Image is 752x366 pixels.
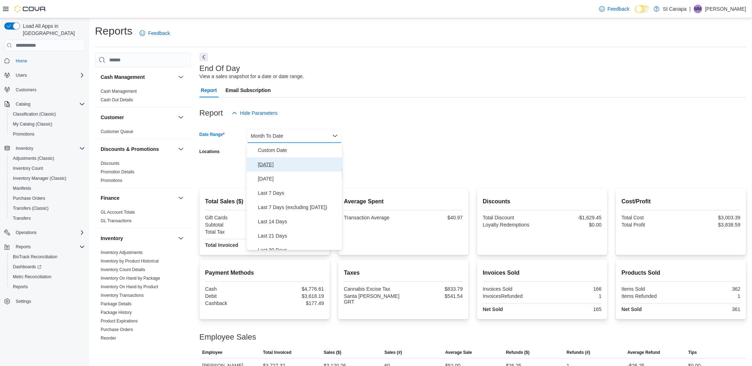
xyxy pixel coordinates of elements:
[10,263,44,271] a: Dashboards
[101,310,132,315] a: Package History
[101,319,138,324] a: Product Expirations
[240,110,278,117] span: Hide Parameters
[608,5,630,12] span: Feedback
[101,250,143,255] a: Inventory Adjustments
[101,293,144,298] span: Inventory Transactions
[101,97,133,102] a: Cash Out Details
[7,163,88,173] button: Inventory Count
[13,100,85,108] span: Catalog
[101,194,120,202] h3: Finance
[10,154,85,163] span: Adjustments (Classic)
[14,5,46,12] img: Cova
[10,164,46,173] a: Inventory Count
[101,178,122,183] span: Promotions
[10,120,55,128] a: My Catalog (Classic)
[13,274,51,280] span: Metrc Reconciliation
[483,286,541,292] div: Invoices Sold
[682,215,741,220] div: $3,003.39
[1,55,88,66] button: Home
[101,146,159,153] h3: Discounts & Promotions
[95,87,191,107] div: Cash Management
[622,269,741,277] h2: Products Sold
[13,100,33,108] button: Catalog
[101,327,133,332] span: Purchase Orders
[344,269,463,277] h2: Taxes
[10,130,37,138] a: Promotions
[16,299,31,304] span: Settings
[101,210,135,215] a: GL Account Totals
[205,215,263,220] div: Gift Cards
[205,286,263,292] div: Cash
[258,217,339,226] span: Last 14 Days
[13,71,85,80] span: Users
[13,297,34,306] a: Settings
[483,215,541,220] div: Total Discount
[13,166,43,171] span: Inventory Count
[10,120,85,128] span: My Catalog (Classic)
[13,71,30,80] button: Users
[101,310,132,315] span: Package History
[544,222,602,228] div: $0.00
[7,129,88,139] button: Promotions
[101,89,137,94] a: Cash Management
[95,24,132,38] h1: Reports
[101,114,175,121] button: Customer
[13,86,39,94] a: Customers
[258,203,339,212] span: Last 7 Days (excluding [DATE])
[10,154,57,163] a: Adjustments (Classic)
[544,215,602,220] div: -$1,629.45
[101,169,135,175] span: Promotion Details
[200,53,208,61] button: Next
[7,183,88,193] button: Manifests
[200,149,220,154] label: Locations
[205,197,324,206] h2: Total Sales ($)
[682,286,741,292] div: 362
[13,243,85,251] span: Reports
[13,121,52,127] span: My Catalog (Classic)
[16,244,31,250] span: Reports
[344,197,463,206] h2: Average Spent
[405,293,463,299] div: $541.54
[7,193,88,203] button: Purchase Orders
[101,161,120,166] a: Discounts
[1,85,88,95] button: Customers
[10,214,34,223] a: Transfers
[200,73,304,80] div: View a sales snapshot for a date or date range.
[384,350,402,355] span: Sales (#)
[10,204,51,213] a: Transfers (Classic)
[10,214,85,223] span: Transfers
[10,194,85,203] span: Purchase Orders
[7,153,88,163] button: Adjustments (Classic)
[544,286,602,292] div: 166
[229,106,281,120] button: Hide Parameters
[137,26,173,40] a: Feedback
[688,350,697,355] span: Tips
[7,109,88,119] button: Classification (Classic)
[258,160,339,169] span: [DATE]
[263,350,292,355] span: Total Invoiced
[101,267,145,273] span: Inventory Count Details
[101,235,175,242] button: Inventory
[266,293,324,299] div: $3,618.19
[694,5,702,13] div: Mike Martinez
[10,204,85,213] span: Transfers (Classic)
[205,222,263,228] div: Subtotal
[95,159,191,188] div: Discounts & Promotions
[344,286,402,292] div: Cannabis Excise Tax
[101,335,116,341] span: Reorder
[258,246,339,254] span: Last 30 Days
[483,306,503,312] strong: Net Sold
[101,327,133,332] a: Purchase Orders
[544,293,602,299] div: 1
[622,197,741,206] h2: Cost/Profit
[101,194,175,202] button: Finance
[483,222,541,228] div: Loyalty Redemptions
[16,87,36,93] span: Customers
[10,194,48,203] a: Purchase Orders
[705,5,746,13] p: [PERSON_NAME]
[1,70,88,80] button: Users
[101,267,145,272] a: Inventory Count Details
[10,273,85,281] span: Metrc Reconciliation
